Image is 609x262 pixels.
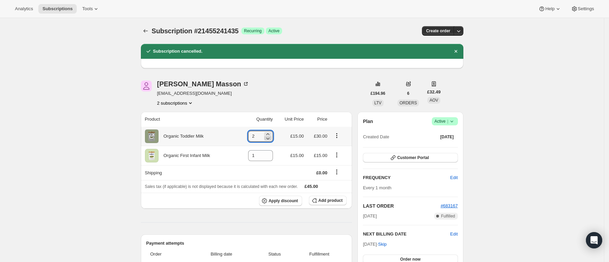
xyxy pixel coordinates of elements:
[318,198,343,203] span: Add product
[157,90,250,97] span: [EMAIL_ADDRESS][DOMAIN_NAME]
[374,239,391,250] button: Skip
[296,251,343,258] span: Fulfillment
[159,133,204,140] div: Organic Toddler Milk
[363,153,458,162] button: Customer Portal
[426,28,450,34] span: Create order
[363,185,391,190] span: Every 1 month
[190,251,254,258] span: Billing date
[363,134,389,140] span: Created Date
[269,28,280,34] span: Active
[436,132,458,142] button: [DATE]
[141,81,152,91] span: Paul Masson
[257,251,292,258] span: Status
[429,98,438,103] span: AOV
[244,28,262,34] span: Recurring
[363,118,373,125] h2: Plan
[586,232,602,248] div: Open Intercom Messenger
[141,112,236,127] th: Product
[363,213,377,220] span: [DATE]
[374,101,382,105] span: LTV
[450,231,458,238] button: Edit
[331,132,342,139] button: Product actions
[275,112,306,127] th: Unit Price
[397,155,429,160] span: Customer Portal
[440,134,454,140] span: [DATE]
[534,4,565,14] button: Help
[447,119,448,124] span: |
[290,134,304,139] span: £15.00
[309,196,347,205] button: Add product
[441,213,455,219] span: Fulfilled
[314,134,327,139] span: £30.00
[306,112,329,127] th: Price
[331,151,342,159] button: Product actions
[441,203,458,208] a: #683167
[82,6,93,12] span: Tools
[145,149,159,162] img: product img
[451,47,461,56] button: Dismiss notification
[441,203,458,209] button: #683167
[38,4,77,14] button: Subscriptions
[400,101,417,105] span: ORDERS
[259,196,302,206] button: Apply discount
[427,89,441,95] span: £32.49
[146,247,188,262] th: Order
[78,4,104,14] button: Tools
[367,89,389,98] button: £194.96
[159,152,210,159] div: Organic First Infant Milk
[141,26,150,36] button: Subscriptions
[236,112,275,127] th: Quantity
[331,168,342,176] button: Shipping actions
[422,26,454,36] button: Create order
[145,184,298,189] span: Sales tax (if applicable) is not displayed because it is calculated with each new order.
[435,118,455,125] span: Active
[153,48,203,55] h2: Subscription cancelled.
[145,129,159,143] img: product img
[316,170,328,175] span: £0.00
[269,198,298,204] span: Apply discount
[11,4,37,14] button: Analytics
[363,174,450,181] h2: FREQUENCY
[146,240,347,247] h2: Payment attempts
[578,6,594,12] span: Settings
[450,174,458,181] span: Edit
[446,172,462,183] button: Edit
[141,165,236,180] th: Shipping
[403,89,413,98] button: 6
[378,241,387,248] span: Skip
[157,81,250,87] div: [PERSON_NAME] Masson
[545,6,554,12] span: Help
[363,203,441,209] h2: LAST ORDER
[363,242,387,247] span: [DATE] ·
[407,91,409,96] span: 6
[363,231,450,238] h2: NEXT BILLING DATE
[152,27,239,35] span: Subscription #21455241435
[371,91,385,96] span: £194.96
[42,6,73,12] span: Subscriptions
[400,257,421,262] span: Order now
[567,4,598,14] button: Settings
[15,6,33,12] span: Analytics
[157,100,194,106] button: Product actions
[290,153,304,158] span: £15.00
[314,153,327,158] span: £15.00
[304,184,318,189] span: £45.00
